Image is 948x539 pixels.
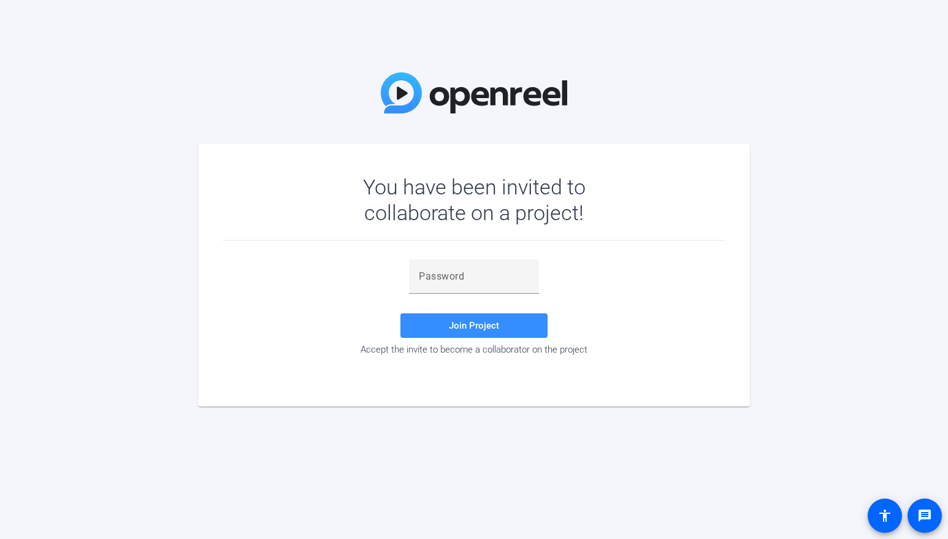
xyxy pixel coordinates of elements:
mat-icon: message [917,508,932,523]
span: Join Project [449,320,499,331]
button: Join Project [400,313,548,338]
mat-icon: accessibility [877,508,892,523]
div: You have been invited to collaborate on a project! [327,174,621,226]
img: OpenReel Logo [381,72,567,113]
div: Accept the invite to become a collaborator on the project [223,344,725,355]
input: Password [419,269,529,284]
